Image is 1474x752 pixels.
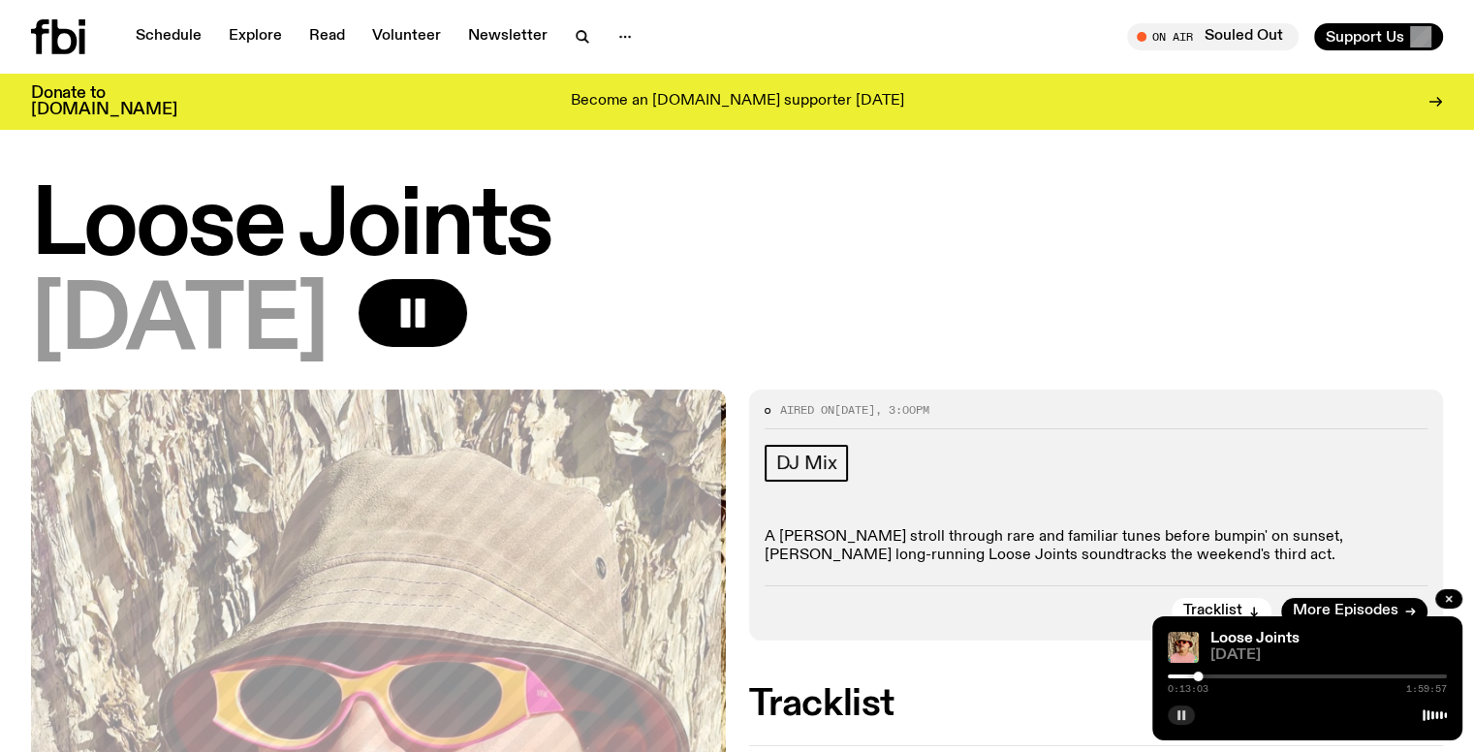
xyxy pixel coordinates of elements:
[571,93,904,110] p: Become an [DOMAIN_NAME] supporter [DATE]
[456,23,559,50] a: Newsletter
[361,23,453,50] a: Volunteer
[124,23,213,50] a: Schedule
[31,85,177,118] h3: Donate to [DOMAIN_NAME]
[1127,23,1299,50] button: On AirSouled Out
[298,23,357,50] a: Read
[1210,631,1300,646] a: Loose Joints
[834,402,875,418] span: [DATE]
[1293,604,1398,618] span: More Episodes
[1168,632,1199,663] img: Tyson stands in front of a paperbark tree wearing orange sunglasses, a suede bucket hat and a pin...
[1183,604,1242,618] span: Tracklist
[1168,684,1208,694] span: 0:13:03
[1148,29,1289,44] span: Tune in live
[1172,598,1271,625] button: Tracklist
[31,279,328,366] span: [DATE]
[765,528,1428,565] p: A [PERSON_NAME] stroll through rare and familiar tunes before bumpin' on sunset, [PERSON_NAME] lo...
[780,402,834,418] span: Aired on
[217,23,294,50] a: Explore
[1314,23,1443,50] button: Support Us
[1406,684,1447,694] span: 1:59:57
[1210,648,1447,663] span: [DATE]
[31,184,1443,271] h1: Loose Joints
[1281,598,1427,625] a: More Episodes
[1326,28,1404,46] span: Support Us
[776,453,837,474] span: DJ Mix
[875,402,929,418] span: , 3:00pm
[749,687,1444,722] h2: Tracklist
[765,445,849,482] a: DJ Mix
